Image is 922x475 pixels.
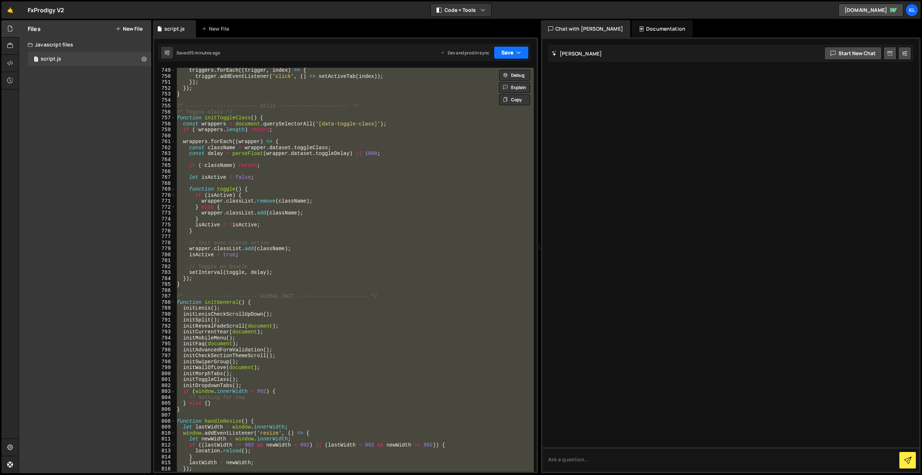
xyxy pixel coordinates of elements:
div: 796 [154,347,175,353]
div: 782 [154,264,175,270]
h2: Files [28,25,41,33]
div: 783 [154,270,175,276]
div: 754 [154,97,175,103]
div: script.js [41,56,61,62]
div: 767 [154,174,175,181]
div: 787 [154,293,175,299]
div: 762 [154,145,175,151]
div: 766 [154,169,175,175]
a: [DOMAIN_NAME] [838,4,903,17]
span: 1 [34,57,38,63]
div: 749 [154,67,175,74]
div: 812 [154,442,175,448]
div: 815 [154,460,175,466]
div: 775 [154,222,175,228]
div: 813 [154,448,175,454]
div: 751 [154,79,175,85]
div: 788 [154,299,175,306]
div: 753 [154,91,175,97]
div: 773 [154,210,175,216]
div: 804 [154,395,175,401]
div: 806 [154,407,175,413]
div: 785 [154,281,175,288]
div: 795 [154,341,175,347]
div: 801 [154,377,175,383]
a: 🤙 [1,1,19,19]
div: 814 [154,454,175,460]
div: 774 [154,216,175,222]
div: 811 [154,436,175,442]
div: 784 [154,276,175,282]
div: script.js [164,25,185,32]
div: 760 [154,133,175,139]
div: 807 [154,412,175,418]
div: 803 [154,389,175,395]
button: Start new chat [824,47,882,60]
div: 816 [154,466,175,472]
div: 750 [154,74,175,80]
button: Copy [499,94,530,105]
div: 798 [154,359,175,365]
div: 791 [154,317,175,323]
div: 764 [154,157,175,163]
div: 755 [154,103,175,109]
div: 761 [154,139,175,145]
button: Save [494,46,529,59]
div: 808 [154,418,175,425]
div: 770 [154,192,175,199]
div: 789 [154,305,175,311]
div: 802 [154,383,175,389]
div: 799 [154,365,175,371]
button: New File [116,26,143,32]
button: Explain [499,82,530,93]
div: 752 [154,85,175,92]
div: 786 [154,288,175,294]
div: Chat with [PERSON_NAME] [541,20,630,37]
div: 757 [154,115,175,121]
div: 759 [154,127,175,133]
div: 805 [154,400,175,407]
div: 778 [154,240,175,246]
div: 756 [154,109,175,115]
div: 776 [154,228,175,234]
div: 790 [154,311,175,318]
div: Dev and prod in sync [440,50,489,56]
div: 779 [154,246,175,252]
div: 768 [154,181,175,187]
div: 809 [154,424,175,430]
div: 765 [154,163,175,169]
div: 771 [154,198,175,204]
div: 800 [154,371,175,377]
div: 772 [154,204,175,210]
div: 810 [154,430,175,436]
div: New File [202,25,232,32]
div: 792 [154,323,175,329]
div: 780 [154,252,175,258]
div: 17221/47649.js [28,52,151,66]
div: 769 [154,186,175,192]
button: Debug [499,70,530,81]
a: Kl [905,4,918,17]
div: 794 [154,335,175,341]
div: 758 [154,121,175,127]
h2: [PERSON_NAME] [552,50,602,57]
div: 781 [154,258,175,264]
button: Code + Tools [431,4,491,17]
div: FxProdigy V2 [28,6,64,14]
div: 15 minutes ago [189,50,220,56]
div: Javascript files [19,37,151,52]
div: 797 [154,353,175,359]
div: Saved [176,50,220,56]
div: 793 [154,329,175,335]
div: 777 [154,234,175,240]
div: Documentation [632,20,693,37]
div: 763 [154,151,175,157]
